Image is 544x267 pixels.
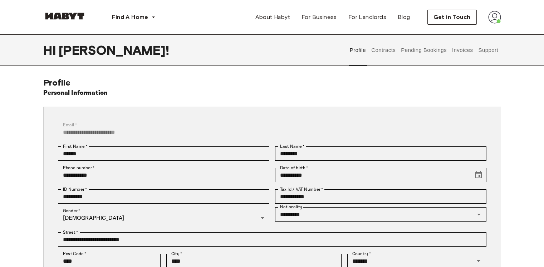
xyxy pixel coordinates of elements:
[255,13,290,21] span: About Habyt
[43,77,71,88] span: Profile
[296,10,343,24] a: For Business
[112,13,148,21] span: Find A Home
[43,43,59,58] span: Hi
[474,256,484,266] button: Open
[250,10,296,24] a: About Habyt
[343,10,392,24] a: For Landlords
[59,43,169,58] span: [PERSON_NAME] !
[63,229,78,236] label: Street
[63,251,87,257] label: Post Code
[171,251,182,257] label: City
[349,34,367,66] button: Profile
[280,165,308,171] label: Date of birth
[63,143,88,150] label: First Name
[471,168,486,182] button: Choose date, selected date is Nov 13, 1987
[43,13,86,20] img: Habyt
[58,211,269,225] div: [DEMOGRAPHIC_DATA]
[63,208,80,214] label: Gender
[347,34,501,66] div: user profile tabs
[398,13,410,21] span: Blog
[63,186,87,193] label: ID Number
[280,204,302,210] label: Nationality
[43,88,108,98] h6: Personal Information
[63,165,95,171] label: Phone number
[451,34,474,66] button: Invoices
[392,10,416,24] a: Blog
[433,13,471,21] span: Get in Touch
[280,186,323,193] label: Tax Id / VAT Number
[58,125,269,139] div: You can't change your email address at the moment. Please reach out to customer support in case y...
[400,34,448,66] button: Pending Bookings
[477,34,499,66] button: Support
[352,251,371,257] label: Country
[302,13,337,21] span: For Business
[427,10,477,25] button: Get in Touch
[348,13,386,21] span: For Landlords
[474,209,484,219] button: Open
[371,34,397,66] button: Contracts
[63,122,77,128] label: Email
[106,10,161,24] button: Find A Home
[280,143,305,150] label: Last Name
[488,11,501,24] img: avatar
